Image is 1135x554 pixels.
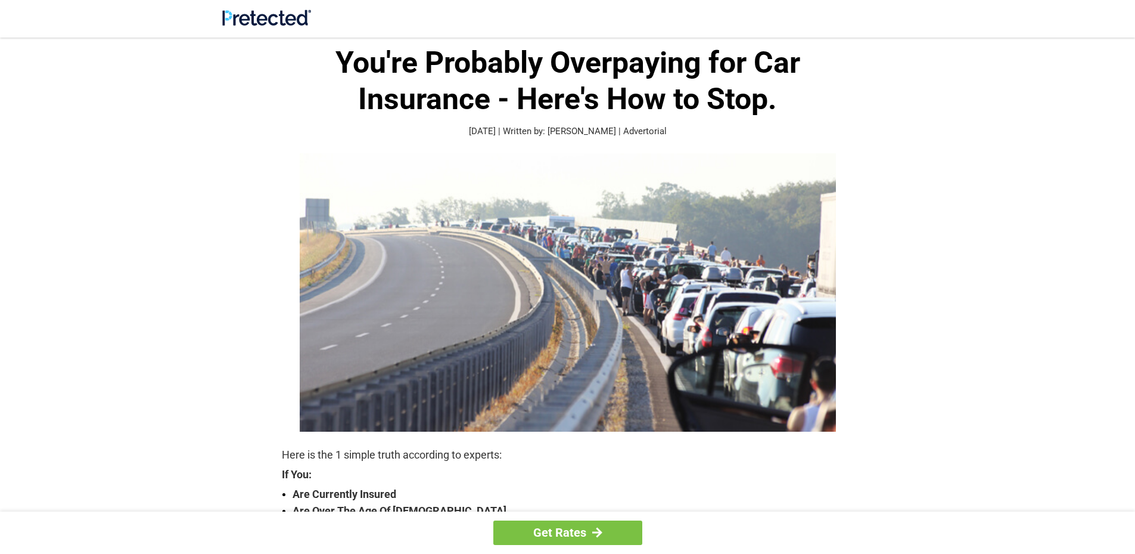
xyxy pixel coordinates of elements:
p: Here is the 1 simple truth according to experts: [282,447,854,463]
strong: Are Currently Insured [293,486,854,503]
p: [DATE] | Written by: [PERSON_NAME] | Advertorial [282,125,854,138]
h1: You're Probably Overpaying for Car Insurance - Here's How to Stop. [282,45,854,117]
strong: If You: [282,469,854,480]
strong: Are Over The Age Of [DEMOGRAPHIC_DATA] [293,503,854,519]
a: Site Logo [222,17,311,28]
img: Site Logo [222,10,311,26]
a: Get Rates [493,521,642,545]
